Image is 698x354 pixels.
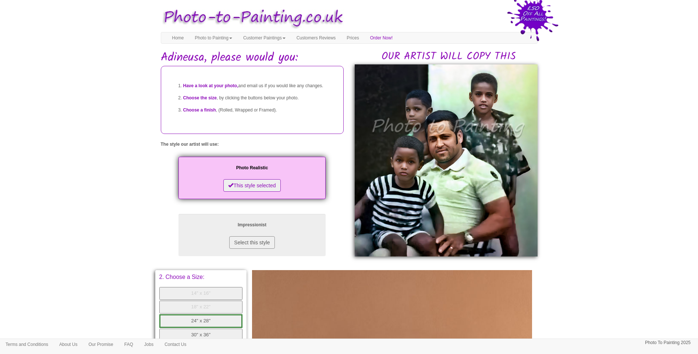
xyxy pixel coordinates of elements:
[291,32,341,43] a: Customers Reviews
[189,32,238,43] a: Photo to Painting
[83,339,118,350] a: Our Promise
[183,83,238,88] span: Have a look at your photo,
[183,104,336,116] li: , (Rolled, Wrapped or Framed).
[159,287,243,300] button: 14" x 16"
[183,107,216,113] span: Choose a finish
[161,141,219,148] label: The style our artist will use:
[157,4,346,32] img: Photo to Painting
[159,274,243,280] p: 2. Choose a Size:
[139,339,159,350] a: Jobs
[159,314,243,328] button: 24" x 28"
[159,339,192,350] a: Contact Us
[645,339,691,347] p: Photo To Painting 2025
[341,32,364,43] a: Prices
[183,95,217,100] span: Choose the size
[365,32,398,43] a: Order Now!
[119,339,139,350] a: FAQ
[186,221,318,229] p: Impressionist
[183,92,336,104] li: , by clicking the buttons below your photo.
[167,32,189,43] a: Home
[186,164,318,172] p: Photo Realistic
[229,236,274,249] button: Select this style
[54,339,83,350] a: About Us
[159,329,243,341] button: 30" x 36"
[159,301,243,314] button: 18" x 22"
[360,51,538,63] h2: OUR ARTIST WILL COPY THIS
[238,32,291,43] a: Customer Paintings
[355,64,538,256] img: Adineusa, please would you:
[223,179,280,192] button: This style selected
[183,80,336,92] li: and email us if you would like any changes.
[161,51,538,64] h1: Adineusa, please would you:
